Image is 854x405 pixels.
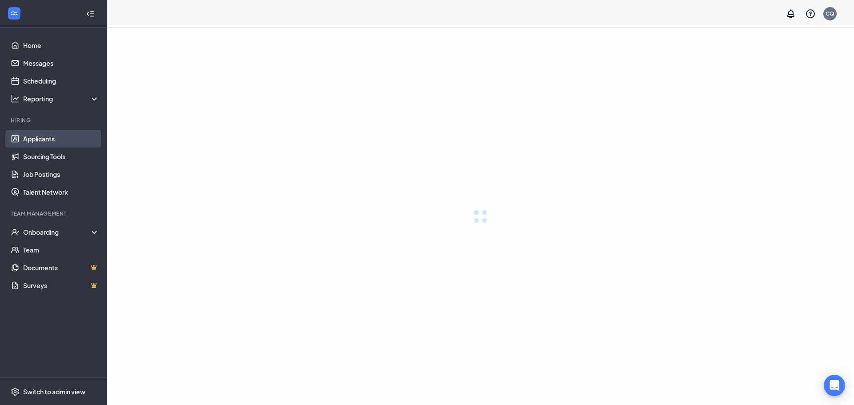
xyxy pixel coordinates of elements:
div: Hiring [11,116,97,124]
svg: Analysis [11,94,20,103]
div: Open Intercom Messenger [824,375,845,396]
a: Messages [23,54,99,72]
svg: Collapse [86,9,95,18]
svg: QuestionInfo [805,8,816,19]
svg: WorkstreamLogo [10,9,19,18]
a: Home [23,36,99,54]
a: Team [23,241,99,259]
a: Scheduling [23,72,99,90]
a: Sourcing Tools [23,148,99,165]
div: Reporting [23,94,100,103]
a: Job Postings [23,165,99,183]
a: DocumentsCrown [23,259,99,277]
a: Talent Network [23,183,99,201]
a: SurveysCrown [23,277,99,294]
svg: Notifications [786,8,796,19]
svg: Settings [11,387,20,396]
div: Team Management [11,210,97,217]
a: Applicants [23,130,99,148]
svg: UserCheck [11,228,20,237]
div: Switch to admin view [23,387,85,396]
div: Onboarding [23,228,100,237]
div: CQ [826,10,834,17]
